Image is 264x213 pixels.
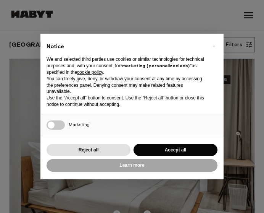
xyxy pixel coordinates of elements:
[77,70,103,75] a: cookie policy
[120,63,192,68] strong: “marketing (personalized ads)”
[47,43,205,50] h2: Notice
[47,144,130,156] button: Reject all
[212,41,215,50] span: ×
[208,40,220,52] button: Close this notice
[47,95,205,108] p: Use the “Accept all” button to consent. Use the “Reject all” button or close this notice to conti...
[134,144,217,156] button: Accept all
[69,122,90,128] span: Marketing
[47,76,205,95] p: You can freely give, deny, or withdraw your consent at any time by accessing the preferences pane...
[47,159,217,172] button: Learn more
[47,56,205,75] p: We and selected third parties use cookies or similar technologies for technical purposes and, wit...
